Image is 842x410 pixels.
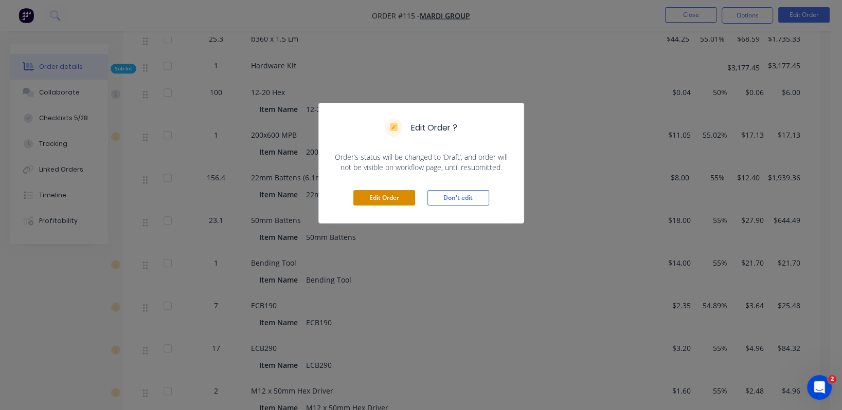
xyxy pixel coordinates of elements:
[331,152,511,173] span: Order’s status will be changed to ‘Draft’, and order will not be visible on workflow page, until ...
[807,375,832,400] iframe: Intercom live chat
[828,375,836,383] span: 2
[427,190,489,206] button: Don't edit
[411,122,457,134] h5: Edit Order ?
[353,190,415,206] button: Edit Order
